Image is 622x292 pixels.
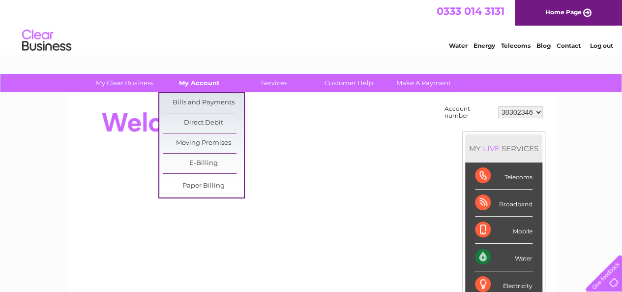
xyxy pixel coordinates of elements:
a: My Account [159,74,240,92]
a: Direct Debit [163,113,244,133]
a: Contact [557,42,581,49]
a: My Clear Business [84,74,165,92]
img: logo.png [22,26,72,56]
div: Telecoms [475,162,533,190]
a: Energy [474,42,495,49]
a: Blog [536,42,551,49]
td: Account number [442,103,496,122]
div: MY SERVICES [465,134,542,162]
a: Customer Help [308,74,389,92]
a: E-Billing [163,154,244,173]
a: 0333 014 3131 [437,5,504,17]
a: Paper Billing [163,176,244,196]
a: Make A Payment [383,74,464,92]
a: Water [449,42,468,49]
a: Telecoms [501,42,531,49]
a: Services [234,74,315,92]
a: Log out [590,42,613,49]
a: Bills and Payments [163,93,244,113]
div: LIVE [481,144,502,153]
div: Mobile [475,217,533,244]
div: Broadband [475,190,533,217]
a: Moving Premises [163,133,244,153]
div: Clear Business is a trading name of Verastar Limited (registered in [GEOGRAPHIC_DATA] No. 3667643... [79,5,544,48]
div: Water [475,244,533,271]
